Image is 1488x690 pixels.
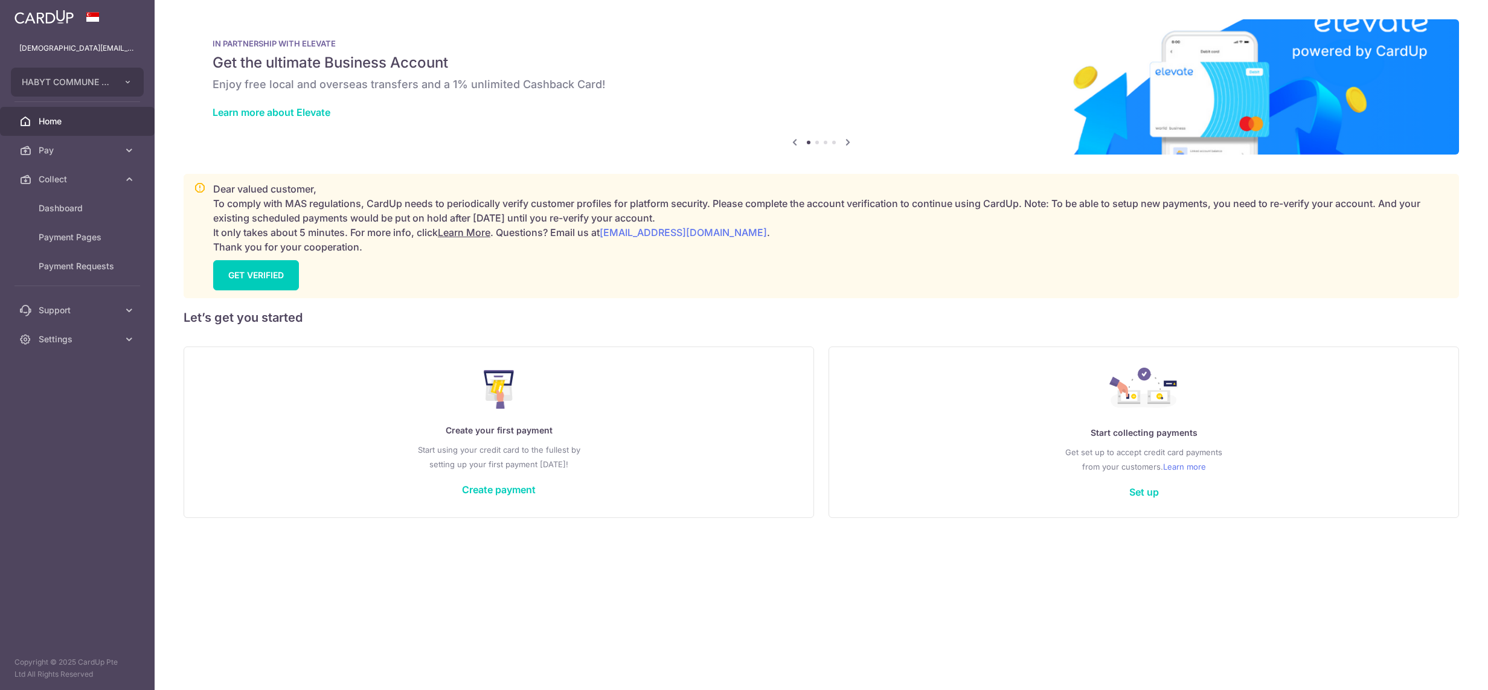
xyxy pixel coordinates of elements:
[1129,486,1159,498] a: Set up
[213,260,299,290] a: GET VERIFIED
[208,442,789,471] p: Start using your credit card to the fullest by setting up your first payment [DATE]!
[1109,368,1178,411] img: Collect Payment
[22,76,111,88] span: HABYT COMMUNE SINGAPORE 1 PTE LTD
[213,53,1430,72] h5: Get the ultimate Business Account
[184,19,1459,155] img: Renovation banner
[39,202,118,214] span: Dashboard
[213,106,330,118] a: Learn more about Elevate
[39,144,118,156] span: Pay
[39,115,118,127] span: Home
[39,231,118,243] span: Payment Pages
[213,39,1430,48] p: IN PARTNERSHIP WITH ELEVATE
[853,426,1434,440] p: Start collecting payments
[484,370,515,409] img: Make Payment
[39,304,118,316] span: Support
[1411,654,1476,684] iframe: Opens a widget where you can find more information
[213,77,1430,92] h6: Enjoy free local and overseas transfers and a 1% unlimited Cashback Card!
[11,68,144,97] button: HABYT COMMUNE SINGAPORE 1 PTE LTD
[853,445,1434,474] p: Get set up to accept credit card payments from your customers.
[39,333,118,345] span: Settings
[14,10,74,24] img: CardUp
[39,173,118,185] span: Collect
[438,226,490,238] a: Learn More
[39,260,118,272] span: Payment Requests
[208,423,789,438] p: Create your first payment
[462,484,536,496] a: Create payment
[213,182,1449,254] p: Dear valued customer, To comply with MAS regulations, CardUp needs to periodically verify custome...
[19,42,135,54] p: [DEMOGRAPHIC_DATA][EMAIL_ADDRESS][DOMAIN_NAME]
[600,226,767,238] a: [EMAIL_ADDRESS][DOMAIN_NAME]
[1163,459,1206,474] a: Learn more
[184,308,1459,327] h5: Let’s get you started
